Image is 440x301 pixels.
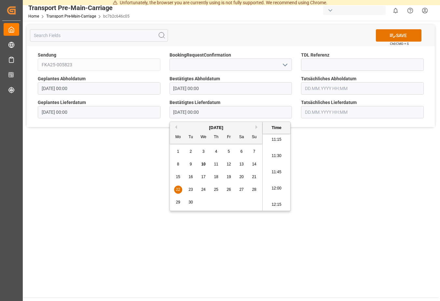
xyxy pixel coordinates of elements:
[252,187,256,192] span: 28
[264,124,289,131] div: Time
[46,14,96,19] a: Transport Pre-Main-Carriage
[170,124,262,131] div: [DATE]
[238,160,246,168] div: Choose Saturday, September 13th, 2025
[212,148,220,156] div: Choose Thursday, September 4th, 2025
[225,186,233,194] div: Choose Friday, September 26th, 2025
[172,145,261,209] div: month 2025-09
[238,148,246,156] div: Choose Saturday, September 6th, 2025
[263,164,290,180] li: 11:45
[263,132,290,148] li: 11:15
[28,3,130,13] div: Transport Pre-Main-Carriage
[253,149,255,154] span: 7
[30,29,168,42] input: Search Fields
[212,186,220,194] div: Choose Thursday, September 25th, 2025
[176,175,180,179] span: 15
[263,148,290,164] li: 11:30
[170,82,292,95] input: DD.MM.YYYY HH:MM
[263,197,290,213] li: 12:15
[250,133,258,141] div: Su
[199,173,208,181] div: Choose Wednesday, September 17th, 2025
[187,148,195,156] div: Choose Tuesday, September 2nd, 2025
[176,187,180,192] span: 22
[388,3,403,18] button: show 0 new notifications
[199,148,208,156] div: Choose Wednesday, September 3rd, 2025
[301,75,356,82] span: Tatsächliches Abholdatum
[174,133,182,141] div: Mo
[170,52,231,59] span: BookingRequestConfirmation
[187,160,195,168] div: Choose Tuesday, September 9th, 2025
[190,162,192,166] span: 9
[199,160,208,168] div: Choose Wednesday, September 10th, 2025
[228,149,230,154] span: 5
[280,60,290,70] button: open menu
[212,160,220,168] div: Choose Thursday, September 11th, 2025
[174,148,182,156] div: Choose Monday, September 1st, 2025
[239,175,243,179] span: 20
[252,175,256,179] span: 21
[174,186,182,194] div: Choose Monday, September 22nd, 2025
[403,3,418,18] button: Help Center
[301,82,424,95] input: DD.MM.YYYY HH:MM
[250,148,258,156] div: Choose Sunday, September 7th, 2025
[176,200,180,204] span: 29
[212,133,220,141] div: Th
[301,52,329,59] span: TDL Referenz
[201,187,205,192] span: 24
[214,175,218,179] span: 18
[225,160,233,168] div: Choose Friday, September 12th, 2025
[215,149,217,154] span: 4
[188,175,193,179] span: 16
[250,186,258,194] div: Choose Sunday, September 28th, 2025
[241,149,243,154] span: 6
[38,106,160,118] input: DD.MM.YYYY HH:MM
[250,160,258,168] div: Choose Sunday, September 14th, 2025
[199,133,208,141] div: We
[188,200,193,204] span: 30
[214,187,218,192] span: 25
[187,186,195,194] div: Choose Tuesday, September 23rd, 2025
[238,173,246,181] div: Choose Saturday, September 20th, 2025
[225,173,233,181] div: Choose Friday, September 19th, 2025
[239,162,243,166] span: 13
[252,162,256,166] span: 14
[255,125,259,129] button: Next Month
[38,82,160,95] input: DD.MM.YYYY HH:MM
[188,187,193,192] span: 23
[174,173,182,181] div: Choose Monday, September 15th, 2025
[187,133,195,141] div: Tu
[170,75,220,82] span: Bestätigtes Abholdatum
[202,149,205,154] span: 3
[174,160,182,168] div: Choose Monday, September 8th, 2025
[376,29,421,42] button: SAVE
[238,133,246,141] div: Sa
[187,173,195,181] div: Choose Tuesday, September 16th, 2025
[190,149,192,154] span: 2
[238,186,246,194] div: Choose Saturday, September 27th, 2025
[201,162,205,166] span: 10
[187,198,195,206] div: Choose Tuesday, September 30th, 2025
[177,149,179,154] span: 1
[390,41,409,46] span: Ctrl/CMD + S
[38,75,86,82] span: Geplantes Abholdatum
[170,99,220,106] span: Bestätigtes Lieferdatum
[239,187,243,192] span: 27
[174,198,182,206] div: Choose Monday, September 29th, 2025
[212,173,220,181] div: Choose Thursday, September 18th, 2025
[225,133,233,141] div: Fr
[301,106,424,118] input: DD.MM.YYYY HH:MM
[214,162,218,166] span: 11
[28,14,39,19] a: Home
[250,173,258,181] div: Choose Sunday, September 21st, 2025
[173,125,177,129] button: Previous Month
[225,148,233,156] div: Choose Friday, September 5th, 2025
[227,162,231,166] span: 12
[38,52,56,59] span: Sendung
[227,187,231,192] span: 26
[177,162,179,166] span: 8
[38,99,86,106] span: Geplantes Lieferdatum
[301,99,357,106] span: Tatsächliches Lieferdatum
[199,186,208,194] div: Choose Wednesday, September 24th, 2025
[227,175,231,179] span: 19
[170,106,292,118] input: DD.MM.YYYY HH:MM
[201,175,205,179] span: 17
